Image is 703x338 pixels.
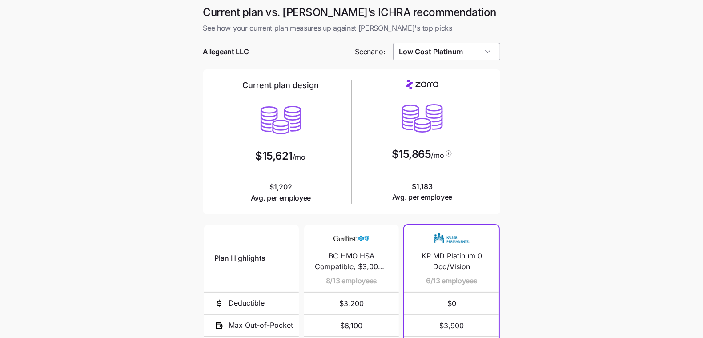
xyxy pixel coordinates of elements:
span: $15,621 [255,151,293,161]
span: Allegeant LLC [203,46,249,57]
img: Carrier [333,230,369,247]
span: /mo [431,152,444,159]
span: $15,865 [392,149,431,160]
span: 6/13 employees [426,275,478,286]
span: /mo [293,153,305,161]
span: Scenario: [355,46,386,57]
span: $3,900 [415,315,488,336]
span: 8/13 employees [326,275,378,286]
span: $1,202 [251,181,311,204]
span: $1,183 [392,181,453,203]
span: KP MD Platinum 0 Ded/Vision [415,250,488,273]
span: $3,200 [315,293,388,314]
span: $0 [415,293,488,314]
span: Max Out-of-Pocket [229,320,293,331]
span: Avg. per employee [251,193,311,204]
h2: Current plan design [243,80,319,91]
span: BC HMO HSA Compatible, $3,000 - Silver [315,250,388,273]
img: Carrier [434,230,470,247]
span: Avg. per employee [392,192,453,203]
span: Plan Highlights [215,253,266,264]
h1: Current plan vs. [PERSON_NAME]’s ICHRA recommendation [203,5,500,19]
span: Deductible [229,298,265,309]
span: See how your current plan measures up against [PERSON_NAME]'s top picks [203,23,500,34]
span: $6,100 [315,315,388,336]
